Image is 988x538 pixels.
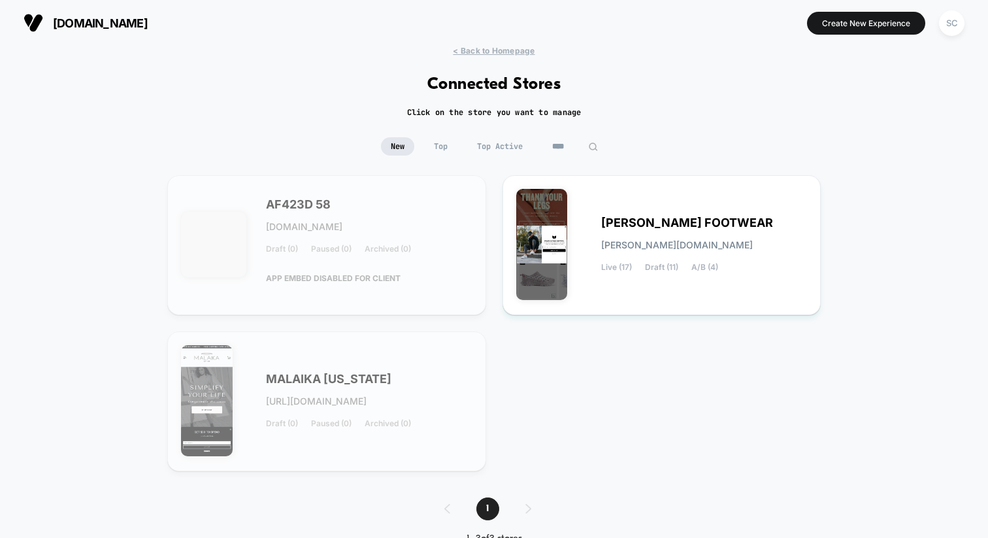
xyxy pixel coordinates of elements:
span: Archived (0) [365,244,411,254]
span: Draft (0) [266,244,298,254]
span: MALAIKA [US_STATE] [266,375,391,384]
span: New [381,137,414,156]
span: < Back to Homepage [453,46,535,56]
img: MALAIKA_NEW_YORK [181,345,233,456]
span: Paused (0) [311,244,352,254]
span: [URL][DOMAIN_NAME] [266,397,367,406]
span: Paused (0) [311,419,352,428]
button: SC [935,10,968,37]
span: AF423D 58 [266,200,331,209]
img: Visually logo [24,13,43,33]
span: APP EMBED DISABLED FOR CLIENT [266,267,401,290]
span: Draft (0) [266,419,298,428]
span: [DOMAIN_NAME] [266,222,342,231]
span: Draft (11) [645,263,678,272]
h1: Connected Stores [427,75,561,94]
span: Live (17) [601,263,632,272]
span: Top [424,137,457,156]
span: Top Active [467,137,533,156]
button: [DOMAIN_NAME] [20,12,152,33]
span: [PERSON_NAME] FOOTWEAR [601,218,773,227]
span: [DOMAIN_NAME] [53,16,148,30]
span: 1 [476,497,499,520]
img: edit [588,142,598,152]
img: AF423D_58 [181,212,246,277]
span: A/B (4) [691,263,718,272]
span: [PERSON_NAME][DOMAIN_NAME] [601,241,753,250]
img: KANE_FOOTWEAR [516,189,568,300]
button: Create New Experience [807,12,925,35]
div: SC [939,10,964,36]
span: Archived (0) [365,419,411,428]
h2: Click on the store you want to manage [407,107,582,118]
